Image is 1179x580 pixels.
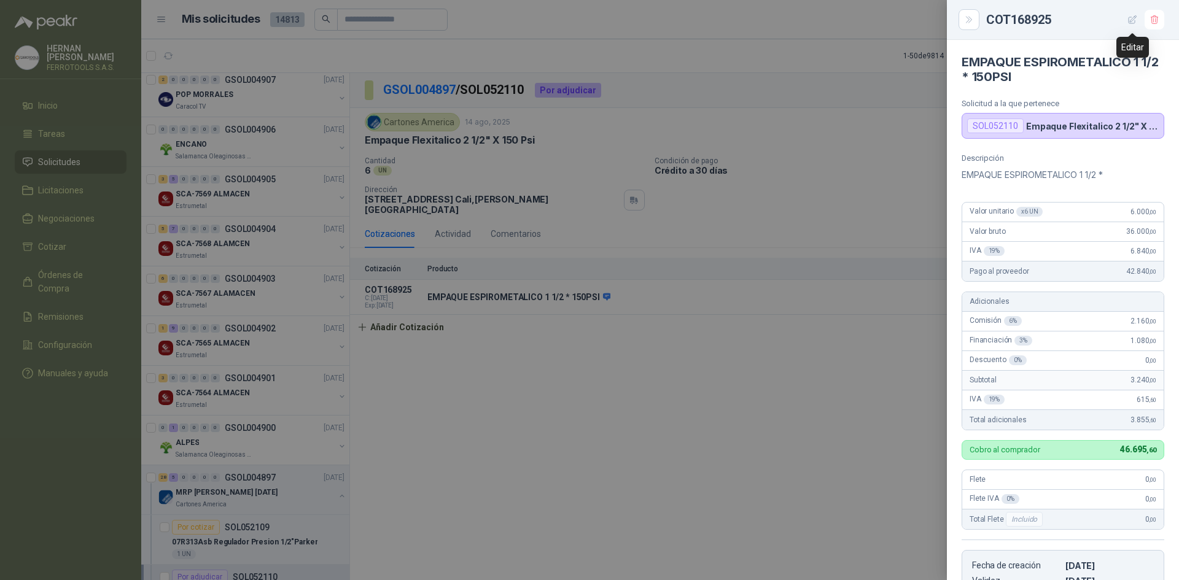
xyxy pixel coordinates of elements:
div: 6 % [1004,316,1022,326]
span: ,00 [1149,496,1156,503]
span: 0 [1145,475,1156,484]
span: 0 [1145,495,1156,503]
div: Incluido [1006,512,1043,527]
span: ,00 [1149,476,1156,483]
span: ,00 [1149,516,1156,523]
p: Fecha de creación [972,560,1060,571]
div: 0 % [1009,355,1027,365]
span: ,00 [1149,357,1156,364]
div: SOL052110 [967,118,1024,133]
span: ,60 [1149,396,1156,403]
p: Descripción [962,153,1164,163]
span: Comisión [970,316,1022,326]
span: IVA [970,246,1005,256]
div: 3 % [1014,336,1032,346]
span: 42.840 [1126,267,1156,276]
span: 615 [1137,395,1156,404]
span: Pago al proveedor [970,267,1029,276]
span: Descuento [970,355,1027,365]
span: 46.695 [1120,444,1156,454]
span: Subtotal [970,376,997,384]
span: IVA [970,395,1005,404]
span: ,00 [1149,338,1156,344]
span: 0 [1145,356,1156,365]
h4: EMPAQUE ESPIROMETALICO 1 1/2 * 150PSI [962,55,1164,84]
span: ,00 [1149,209,1156,215]
span: 1.080 [1130,336,1156,345]
p: [DATE] [1065,560,1154,571]
span: Financiación [970,336,1032,346]
span: 6.840 [1130,247,1156,255]
button: Close [962,12,976,27]
span: 36.000 [1126,227,1156,236]
span: ,00 [1149,318,1156,325]
p: Empaque Flexitalico 2 1/2" X 150 Psi [1026,121,1159,131]
span: 0 [1145,515,1156,524]
span: 6.000 [1130,207,1156,216]
span: ,00 [1149,377,1156,384]
span: ,60 [1146,446,1156,454]
span: 3.855 [1130,416,1156,424]
span: Total Flete [970,512,1045,527]
p: EMPAQUE ESPIROMETALICO 1 1/2 * [962,168,1164,182]
div: 19 % [984,395,1005,404]
span: Valor unitario [970,207,1043,217]
div: 19 % [984,246,1005,256]
span: Flete [970,475,986,484]
div: Total adicionales [962,410,1164,430]
span: 3.240 [1130,376,1156,384]
div: x 6 UN [1016,207,1043,217]
span: Flete IVA [970,494,1019,504]
div: Editar [1116,37,1149,58]
span: ,00 [1149,268,1156,275]
div: Adicionales [962,292,1164,312]
span: Valor bruto [970,227,1005,236]
p: Solicitud a la que pertenece [962,99,1164,108]
span: 2.160 [1130,317,1156,325]
p: Cobro al comprador [970,446,1040,454]
span: ,00 [1149,248,1156,255]
div: COT168925 [986,10,1164,29]
span: ,60 [1149,417,1156,423]
span: ,00 [1149,228,1156,235]
div: 0 % [1002,494,1019,504]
